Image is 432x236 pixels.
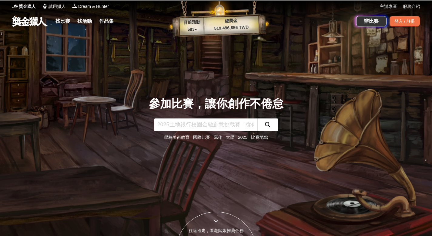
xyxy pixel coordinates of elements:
[179,19,204,26] p: 目前活動
[403,3,420,10] a: 服務介紹
[149,95,283,112] div: 參加比賽，讓你創作不倦怠
[49,3,65,10] span: 試用獵人
[226,135,234,140] a: 大學
[238,135,247,140] a: 2025
[42,3,48,9] img: Logo
[78,3,109,10] span: Dream & Hunter
[42,3,65,10] a: Logo試用獵人
[390,16,420,26] div: 登入 / 註冊
[380,3,397,10] a: 主辦專區
[356,16,387,26] a: 辦比賽
[75,17,94,26] a: 找活動
[176,227,257,234] div: 往這邊走，看老闆娘推薦任務
[180,26,204,33] p: 583 ▴
[204,17,259,25] p: 總獎金
[214,135,222,140] a: 寫作
[204,24,259,32] p: 519,496,856 TWD
[164,135,189,140] a: 學校美術教育
[12,3,36,10] a: Logo獎金獵人
[53,17,72,26] a: 找比賽
[12,3,18,9] img: Logo
[72,3,78,9] img: Logo
[193,135,210,140] a: 國際比賽
[251,135,268,140] a: 比賽地點
[72,3,109,10] a: LogoDream & Hunter
[19,3,36,10] span: 獎金獵人
[97,17,116,26] a: 作品集
[154,118,257,131] input: 2025土地銀行校園金融創意挑戰賽：從你出發 開啟智慧金融新頁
